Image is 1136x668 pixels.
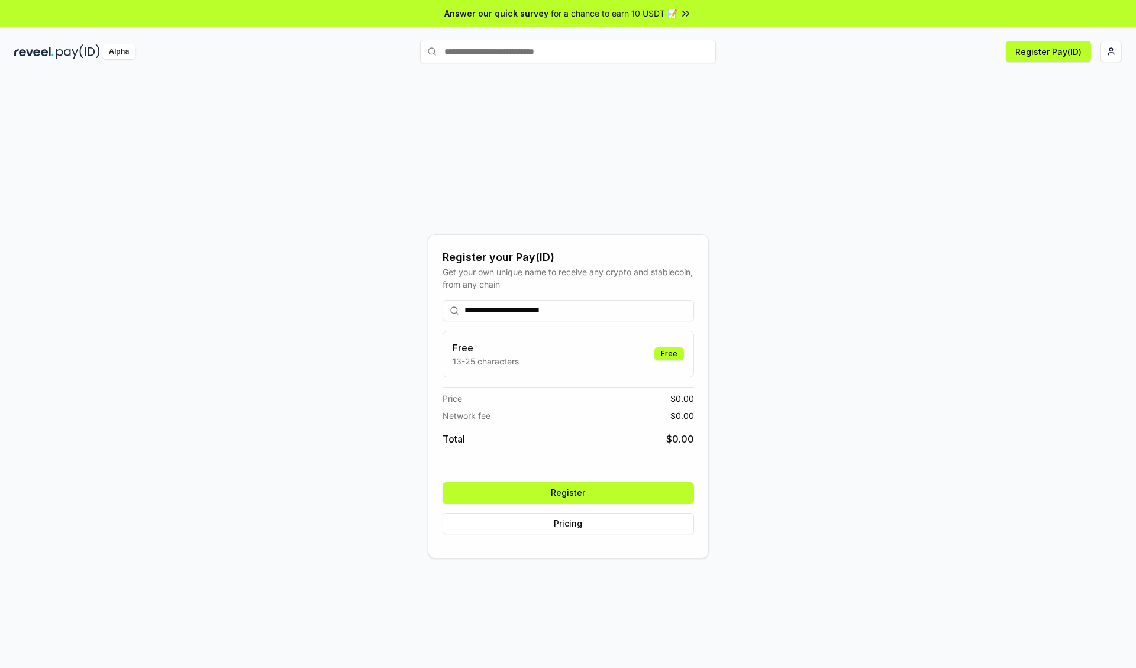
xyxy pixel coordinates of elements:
[14,44,54,59] img: reveel_dark
[444,7,548,20] span: Answer our quick survey
[443,432,465,446] span: Total
[443,409,490,422] span: Network fee
[443,392,462,405] span: Price
[102,44,135,59] div: Alpha
[551,7,677,20] span: for a chance to earn 10 USDT 📝
[56,44,100,59] img: pay_id
[666,432,694,446] span: $ 0.00
[453,355,519,367] p: 13-25 characters
[443,249,694,266] div: Register your Pay(ID)
[670,392,694,405] span: $ 0.00
[443,513,694,534] button: Pricing
[654,347,684,360] div: Free
[443,266,694,291] div: Get your own unique name to receive any crypto and stablecoin, from any chain
[453,341,519,355] h3: Free
[670,409,694,422] span: $ 0.00
[1006,41,1091,62] button: Register Pay(ID)
[443,482,694,504] button: Register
